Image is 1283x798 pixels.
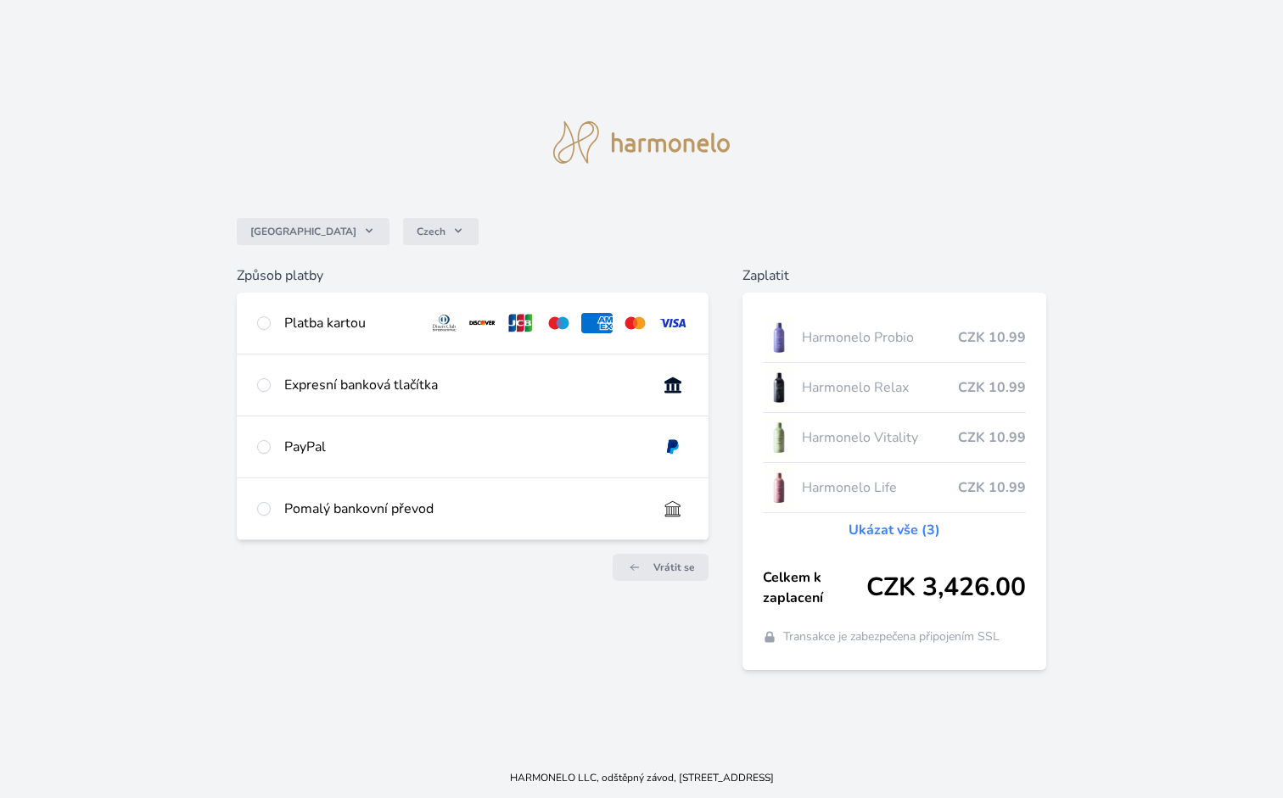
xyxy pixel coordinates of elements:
[284,313,415,333] div: Platba kartou
[866,572,1026,603] span: CZK 3,426.00
[763,416,795,459] img: CLEAN_VITALITY_se_stinem_x-lo.jpg
[783,628,1000,645] span: Transakce je zabezpečena připojením SSL
[763,567,866,608] span: Celkem k zaplacení
[613,554,709,581] a: Vrátit se
[763,316,795,359] img: CLEAN_PROBIO_se_stinem_x-lo.jpg
[284,437,644,457] div: PayPal
[237,218,389,245] button: [GEOGRAPHIC_DATA]
[543,313,574,333] img: maestro.svg
[658,437,689,457] img: paypal.svg
[237,265,709,286] h6: Způsob platby
[802,427,958,448] span: Harmonelo Vitality
[505,313,536,333] img: jcb.svg
[658,499,689,519] img: bankTransfer_IBAN.svg
[802,377,958,398] span: Harmonelo Relax
[958,377,1026,398] span: CZK 10.99
[653,561,695,574] span: Vrátit se
[763,466,795,509] img: CLEAN_LIFE_se_stinem_x-lo.jpg
[802,477,958,498] span: Harmonelo Life
[553,121,730,164] img: logo.svg
[958,477,1026,498] span: CZK 10.99
[250,225,356,238] span: [GEOGRAPHIC_DATA]
[958,327,1026,348] span: CZK 10.99
[429,313,460,333] img: diners.svg
[403,218,479,245] button: Czech
[763,366,795,409] img: CLEAN_RELAX_se_stinem_x-lo.jpg
[658,313,689,333] img: visa.svg
[958,427,1026,448] span: CZK 10.99
[284,499,644,519] div: Pomalý bankovní převod
[849,520,940,540] a: Ukázat vše (3)
[467,313,498,333] img: discover.svg
[581,313,613,333] img: amex.svg
[619,313,651,333] img: mc.svg
[284,375,644,395] div: Expresní banková tlačítka
[802,327,958,348] span: Harmonelo Probio
[742,265,1046,286] h6: Zaplatit
[658,375,689,395] img: onlineBanking_CZ.svg
[417,225,445,238] span: Czech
